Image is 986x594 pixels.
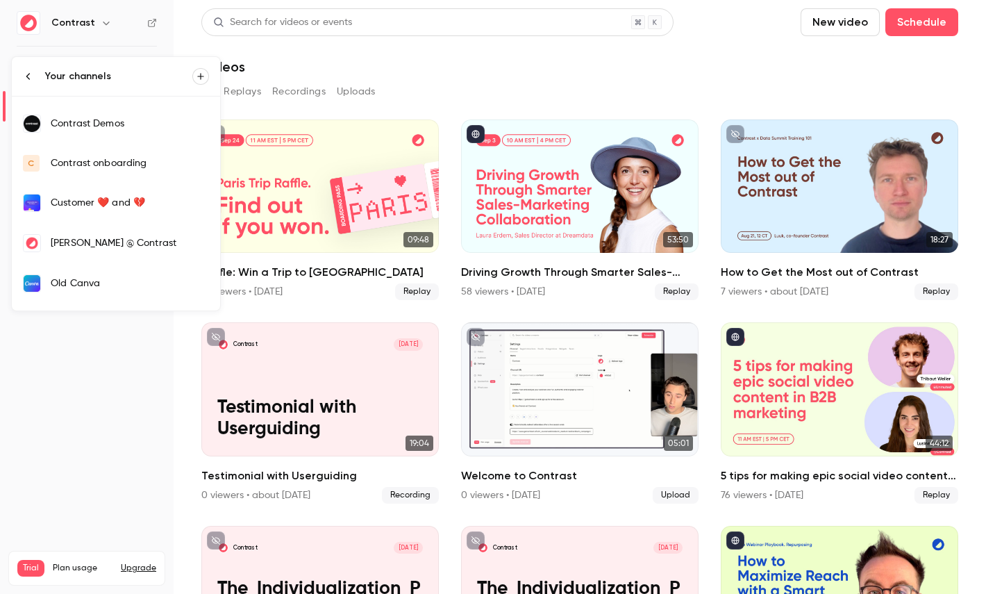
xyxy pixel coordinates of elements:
[24,195,40,211] img: Customer ❤️ and 💔
[24,115,40,132] img: Contrast Demos
[28,157,34,170] span: C
[24,235,40,251] img: Nathan @ Contrast
[51,117,209,131] div: Contrast Demos
[51,156,209,170] div: Contrast onboarding
[45,69,192,83] div: Your channels
[51,277,209,290] div: Old Canva
[24,275,40,292] img: Old Canva
[51,236,209,250] div: [PERSON_NAME] @ Contrast
[51,196,209,210] div: Customer ❤️ and 💔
